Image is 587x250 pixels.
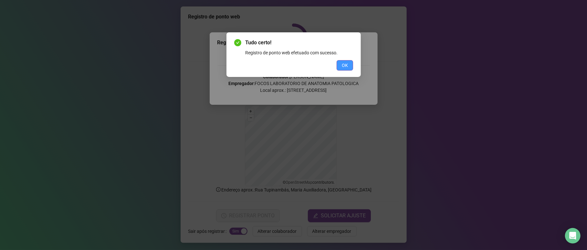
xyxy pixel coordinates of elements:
[234,39,241,46] span: check-circle
[565,228,581,244] div: Open Intercom Messenger
[245,49,353,56] div: Registro de ponto web efetuado com sucesso.
[342,62,348,69] span: OK
[245,39,353,47] span: Tudo certo!
[337,60,353,71] button: OK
